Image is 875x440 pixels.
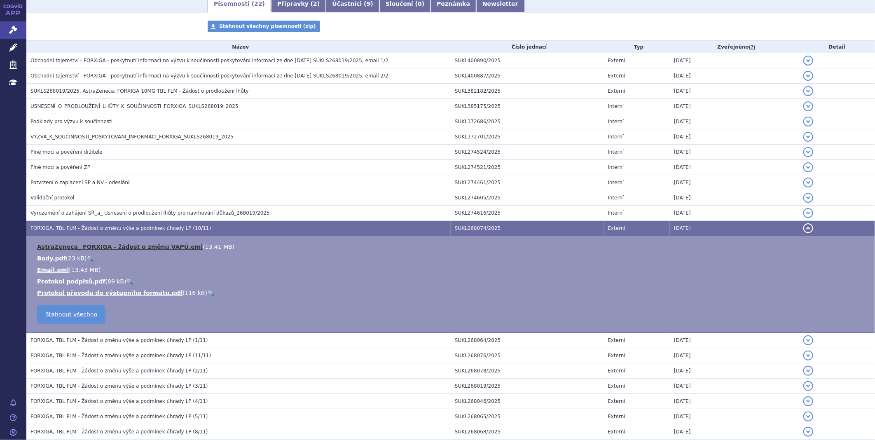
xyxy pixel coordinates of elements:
span: Potvrzení o zaplacení SP a NV - odeslání [30,180,129,185]
td: [DATE] [670,84,799,99]
td: [DATE] [670,348,799,363]
span: VÝZVA_K_SOUČINNOSTI_POSKYTOVÁNÍ_INFORMACÍ_FORXIGA_SUKLS268019_2025 [30,134,234,140]
button: detail [803,147,813,157]
li: ( ) [37,277,867,286]
span: FORXIGA, TBL FLM - Žádost o změnu výše a podmínek úhrady LP (2/11) [30,368,208,374]
a: AstraZeneca_ FORXIGA - žádost o změnu VAPÚ.eml [37,243,203,250]
td: SUKL274616/2025 [451,206,604,221]
button: detail [803,427,813,437]
td: [DATE] [670,332,799,348]
a: 🔍 [126,278,133,285]
span: Externí [608,353,625,358]
a: Stáhnout všechny písemnosti (zip) [208,21,320,32]
span: USNESENÍ_O_PRODLOUŽENÍ_LHŮTY_K_SOUČINNOSTI_FORXIGA_SUKLS268019_2025 [30,103,239,109]
td: [DATE] [670,206,799,221]
span: Externí [608,88,625,94]
button: detail [803,396,813,406]
span: 13.41 MB [205,243,232,250]
span: Interní [608,195,624,201]
span: Externí [608,383,625,389]
td: [DATE] [670,99,799,114]
td: SUKL268065/2025 [451,409,604,424]
li: ( ) [37,254,867,262]
td: SUKL382182/2025 [451,84,604,99]
td: SUKL400887/2025 [451,68,604,84]
span: Externí [608,414,625,419]
span: Stáhnout všechny písemnosti (zip) [219,23,316,29]
span: Interní [608,210,624,216]
span: Obchodní tajemství - FORXIGA - poskytnutí informací na výzvu k součinnosti poskytování informací ... [30,73,388,79]
span: FORXIGA, TBL FLM - Žádost o změnu výše a podmínek úhrady LP (3/11) [30,383,208,389]
td: SUKL372701/2025 [451,129,604,145]
td: SUKL268076/2025 [451,348,604,363]
a: Email.eml [37,267,69,273]
td: SUKL268064/2025 [451,332,604,348]
span: 0 [418,0,422,7]
span: FORXIGA, TBL FLM - Žádost o změnu výše a podmínek úhrady LP (4/11) [30,398,208,404]
span: FORXIGA, TBL FLM - Žádost o změnu výše a podmínek úhrady LP (5/11) [30,414,208,419]
span: Externí [608,398,625,404]
td: [DATE] [670,221,799,236]
td: SUKL274461/2025 [451,175,604,190]
td: SUKL372686/2025 [451,114,604,129]
td: [DATE] [670,379,799,394]
a: Protokol převodu do výstupního formátu.pdf [37,290,182,296]
span: Interní [608,164,624,170]
button: detail [803,208,813,218]
a: 🔍 [87,255,94,262]
span: Externí [608,73,625,79]
span: Obchodní tajemství - FORXIGA - poskytnutí informací na výzvu k součinnosti poskytování informací ... [30,58,388,63]
button: detail [803,366,813,376]
span: FORXIGA, TBL FLM - Žádost o změnu výše a podmínek úhrady LP (10/11) [30,225,211,231]
td: [DATE] [670,68,799,84]
button: detail [803,193,813,203]
th: Detail [799,41,875,53]
li: ( ) [37,289,867,297]
td: SUKL274605/2025 [451,190,604,206]
td: [DATE] [670,175,799,190]
td: [DATE] [670,145,799,160]
span: Externí [608,429,625,435]
span: Interní [608,149,624,155]
td: SUKL400890/2025 [451,53,604,68]
span: FORXIGA, TBL FLM - Žádost o změnu výše a podmínek úhrady LP (8/11) [30,429,208,435]
td: SUKL268074/2025 [451,221,604,236]
span: SUKLS268019/2025, AstraZeneca; FORXIGA 10MG TBL FLM - Žádost o prodloužení lhůty [30,88,249,94]
span: Vyrozumění o zahájení SŘ_a_ Usnesení o prodloužení lhůty pro navrhování důkazů_268019/2025 [30,210,270,216]
span: Externí [608,58,625,63]
span: 116 kB [185,290,205,296]
button: detail [803,412,813,421]
td: [DATE] [670,129,799,145]
span: Interní [608,134,624,140]
th: Zveřejněno [670,41,799,53]
td: SUKL268019/2025 [451,379,604,394]
th: Typ [604,41,670,53]
span: 13.43 MB [71,267,98,273]
td: [DATE] [670,190,799,206]
td: [DATE] [670,409,799,424]
span: Plné moci a pověření držitele [30,149,103,155]
td: SUKL268078/2025 [451,363,604,379]
span: Validační protokol [30,195,75,201]
span: 2 [313,0,317,7]
span: 22 [254,0,262,7]
button: detail [803,351,813,360]
th: Číslo jednací [451,41,604,53]
button: detail [803,71,813,81]
th: Název [26,41,451,53]
td: SUKL268046/2025 [451,394,604,409]
span: 89 kB [108,278,124,285]
button: detail [803,178,813,187]
span: Interní [608,180,624,185]
button: detail [803,223,813,233]
span: Podklady pro výzvu k součinnosti [30,119,112,124]
td: [DATE] [670,394,799,409]
td: [DATE] [670,424,799,440]
td: SUKL274524/2025 [451,145,604,160]
span: 23 kB [68,255,84,262]
a: Stáhnout všechno [37,305,105,324]
button: detail [803,101,813,111]
span: Interní [608,103,624,109]
span: Externí [608,337,625,343]
span: FORXIGA, TBL FLM - Žádost o změnu výše a podmínek úhrady LP (1/11) [30,337,208,343]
